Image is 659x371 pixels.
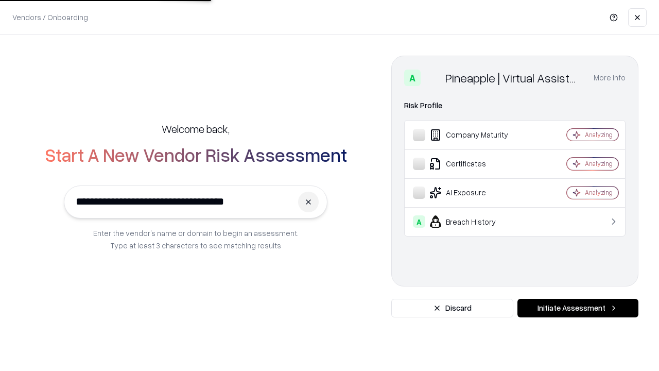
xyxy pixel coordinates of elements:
[404,70,421,86] div: A
[404,99,626,112] div: Risk Profile
[425,70,441,86] img: Pineapple | Virtual Assistant Agency
[413,215,536,228] div: Breach History
[391,299,513,317] button: Discard
[162,122,230,136] h5: Welcome back,
[413,129,536,141] div: Company Maturity
[517,299,638,317] button: Initiate Assessment
[93,227,299,251] p: Enter the vendor’s name or domain to begin an assessment. Type at least 3 characters to see match...
[12,12,88,23] p: Vendors / Onboarding
[413,158,536,170] div: Certificates
[585,159,613,168] div: Analyzing
[594,69,626,87] button: More info
[585,188,613,197] div: Analyzing
[45,144,347,165] h2: Start A New Vendor Risk Assessment
[445,70,581,86] div: Pineapple | Virtual Assistant Agency
[585,130,613,139] div: Analyzing
[413,187,536,199] div: AI Exposure
[413,215,425,228] div: A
